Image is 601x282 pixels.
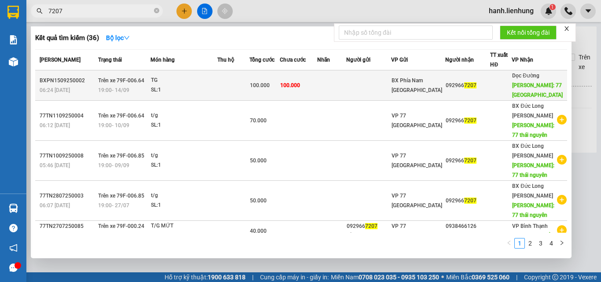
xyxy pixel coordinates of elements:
[446,81,490,90] div: 092966
[317,57,330,63] span: Nhãn
[40,76,95,85] div: BXPN1509250002
[98,77,144,84] span: Trên xe 79F-006.64
[557,155,567,165] span: plus-circle
[559,240,564,245] span: right
[392,223,442,239] span: VP 77 [GEOGRAPHIC_DATA]
[9,204,18,213] img: warehouse-icon
[280,82,300,88] span: 100.000
[40,111,95,121] div: 77TN1109250004
[391,57,408,63] span: VP Gửi
[512,103,553,119] span: BX Đức Long [PERSON_NAME]
[536,238,546,248] a: 3
[347,231,391,240] div: hằng
[512,183,553,199] span: BX Đức Long [PERSON_NAME]
[557,225,567,235] span: plus-circle
[512,223,548,229] span: VP Bình Thạnh
[151,151,217,161] div: t/g
[151,161,217,170] div: SL: 1
[512,143,553,159] span: BX Đức Long [PERSON_NAME]
[507,28,550,37] span: Kết nối tổng đài
[446,116,490,125] div: 092966
[151,76,217,85] div: TG
[35,33,99,43] h3: Kết quả tìm kiếm ( 36 )
[9,57,18,66] img: warehouse-icon
[151,201,217,210] div: SL: 1
[250,228,267,234] span: 40.000
[40,202,70,209] span: 06:07 [DATE]
[154,8,159,13] span: close-circle
[446,231,490,240] div: trinh
[151,231,217,241] div: SL: 1
[98,193,144,199] span: Trên xe 79F-006.85
[525,238,535,249] li: 2
[98,202,129,209] span: 19:00 - 27/07
[504,238,514,249] button: left
[40,162,70,168] span: 05:46 [DATE]
[346,57,370,63] span: Người gửi
[250,157,267,164] span: 50.000
[446,196,490,205] div: 092966
[150,57,175,63] span: Món hàng
[445,57,474,63] span: Người nhận
[564,26,570,32] span: close
[464,82,476,88] span: 7207
[515,238,524,248] a: 1
[151,191,217,201] div: t/g
[40,233,70,239] span: 17:10 [DATE]
[151,121,217,130] div: SL: 1
[339,26,493,40] input: Nhập số tổng đài
[106,34,130,41] strong: Bộ lọc
[249,57,275,63] span: Tổng cước
[40,87,70,93] span: 06:24 [DATE]
[392,113,442,128] span: VP 77 [GEOGRAPHIC_DATA]
[98,87,129,93] span: 19:00 - 14/09
[512,122,554,138] span: [PERSON_NAME]: 77 thái nguyên
[99,31,137,45] button: Bộ lọcdown
[392,193,442,209] span: VP 77 [GEOGRAPHIC_DATA]
[9,35,18,44] img: solution-icon
[217,57,234,63] span: Thu hộ
[124,35,130,41] span: down
[347,222,391,231] div: 092966
[250,82,270,88] span: 100.000
[151,111,217,121] div: t/g
[392,77,442,93] span: BX Phía Nam [GEOGRAPHIC_DATA]
[512,82,563,98] span: [PERSON_NAME]: 77 [GEOGRAPHIC_DATA]
[557,238,567,249] li: Next Page
[365,223,377,229] span: 7207
[546,238,557,249] li: 4
[464,117,476,124] span: 7207
[500,26,557,40] button: Kết nối tổng đài
[98,162,129,168] span: 19:00 - 09/09
[557,195,567,205] span: plus-circle
[98,153,144,159] span: Trên xe 79F-006.85
[525,238,535,248] a: 2
[98,223,144,229] span: Trên xe 79F-000.24
[9,244,18,252] span: notification
[557,238,567,249] button: right
[250,117,267,124] span: 70.000
[546,238,556,248] a: 4
[40,222,95,231] div: 77TN2707250085
[7,6,19,19] img: logo-vxr
[40,57,81,63] span: [PERSON_NAME]
[40,191,95,201] div: 77TN2807250003
[40,151,95,161] div: 77TN1009250008
[464,198,476,204] span: 7207
[512,202,554,218] span: [PERSON_NAME]: 77 thái nguyên
[514,238,525,249] li: 1
[392,153,442,168] span: VP 77 [GEOGRAPHIC_DATA]
[446,222,490,231] div: 0938466126
[9,264,18,272] span: message
[98,122,129,128] span: 19:00 - 10/09
[9,224,18,232] span: question-circle
[48,6,152,16] input: Tìm tên, số ĐT hoặc mã đơn
[490,52,508,68] span: TT xuất HĐ
[98,57,122,63] span: Trạng thái
[446,156,490,165] div: 092966
[512,73,539,79] span: Dọc Đường
[557,115,567,125] span: plus-circle
[98,113,144,119] span: Trên xe 79F-006.64
[535,238,546,249] li: 3
[512,162,554,178] span: [PERSON_NAME]: 77 thái nguyên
